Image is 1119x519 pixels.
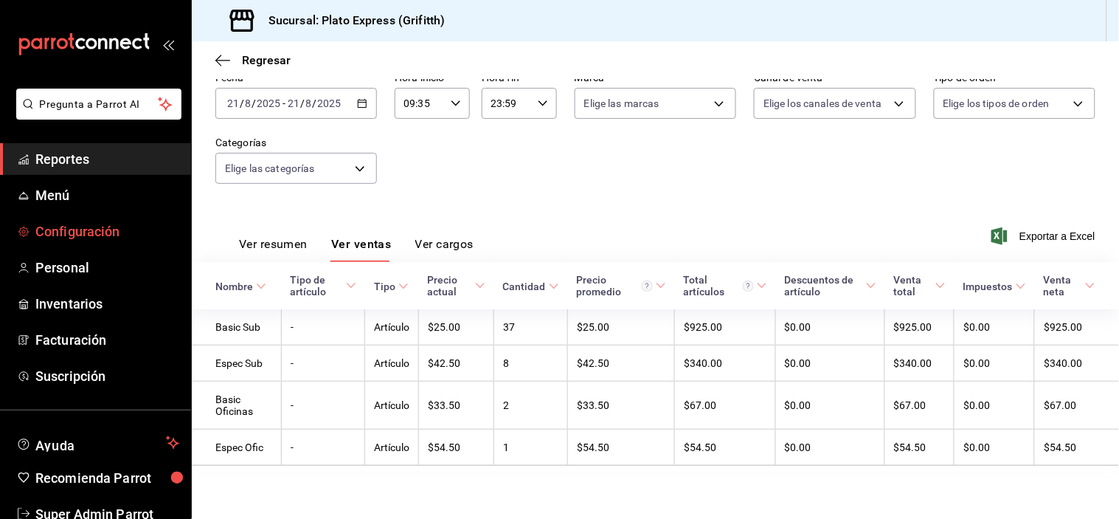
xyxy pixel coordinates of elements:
td: $54.50 [568,430,675,466]
input: -- [305,97,313,109]
td: Artículo [365,430,419,466]
span: Tipo de artículo [291,274,356,298]
span: Reportes [35,149,179,169]
td: $0.00 [955,382,1035,430]
td: - [282,346,365,382]
div: navigation tabs [239,237,474,262]
td: Espec Ofic [192,430,282,466]
span: / [252,97,256,109]
td: 8 [494,346,568,382]
td: Artículo [365,309,419,346]
span: Cantidad [503,281,559,292]
td: 2 [494,382,568,430]
svg: El total artículos considera cambios de precios en los artículos así como costos adicionales por ... [743,281,754,292]
td: $340.00 [885,346,955,382]
label: Hora fin [482,73,557,83]
td: - [282,382,365,430]
span: / [240,97,244,109]
div: Tipo de artículo [291,274,343,298]
span: Precio promedio [577,274,666,298]
span: Elige las marcas [584,96,659,111]
td: $25.00 [568,309,675,346]
div: Nombre [215,281,253,292]
button: Ver resumen [239,237,308,262]
div: Cantidad [503,281,546,292]
button: Ver cargos [415,237,474,262]
div: Total artículos [684,274,754,298]
td: $925.00 [675,309,776,346]
span: Facturación [35,330,179,350]
div: Precio promedio [577,274,653,298]
button: Exportar a Excel [994,227,1095,245]
td: Basic Oficinas [192,382,282,430]
span: - [283,97,285,109]
input: ---- [317,97,342,109]
div: Venta total [894,274,932,298]
button: Regresar [215,53,291,67]
td: $0.00 [776,382,885,430]
span: Pregunta a Parrot AI [40,97,159,112]
td: $67.00 [675,382,776,430]
svg: Precio promedio = Total artículos / cantidad [642,281,653,292]
td: $42.50 [419,346,494,382]
span: Inventarios [35,294,179,314]
span: Tipo [374,281,409,292]
td: $25.00 [419,309,494,346]
td: Espec Sub [192,346,282,382]
div: Descuentos de artículo [785,274,863,298]
span: Configuración [35,221,179,241]
input: -- [244,97,252,109]
span: Nombre [215,281,266,292]
label: Categorías [215,138,377,148]
span: Menú [35,185,179,205]
td: $42.50 [568,346,675,382]
span: Regresar [242,53,291,67]
input: -- [287,97,300,109]
td: $33.50 [419,382,494,430]
td: $0.00 [776,309,885,346]
td: $0.00 [955,346,1035,382]
div: Venta neta [1044,274,1082,298]
span: Impuestos [963,281,1026,292]
td: - [282,309,365,346]
input: -- [226,97,240,109]
div: Impuestos [963,281,1013,292]
td: $925.00 [885,309,955,346]
label: Hora inicio [395,73,470,83]
span: Elige los canales de venta [763,96,881,111]
td: $33.50 [568,382,675,430]
label: Fecha [215,73,377,83]
h3: Sucursal: Plato Express (Grifitth) [257,12,445,30]
td: Artículo [365,346,419,382]
button: Pregunta a Parrot AI [16,89,181,120]
span: Suscripción [35,366,179,386]
td: $0.00 [955,309,1035,346]
td: $54.50 [419,430,494,466]
span: Elige los tipos de orden [943,96,1050,111]
span: Elige las categorías [225,161,315,176]
input: ---- [256,97,281,109]
span: / [313,97,317,109]
span: / [300,97,305,109]
span: Recomienda Parrot [35,468,179,488]
td: $54.50 [675,430,776,466]
td: Artículo [365,382,419,430]
td: $340.00 [675,346,776,382]
td: $67.00 [1035,382,1119,430]
td: $0.00 [955,430,1035,466]
td: $925.00 [1035,309,1119,346]
td: $54.50 [885,430,955,466]
td: $0.00 [776,430,885,466]
div: Precio actual [428,274,472,298]
td: Basic Sub [192,309,282,346]
td: $54.50 [1035,430,1119,466]
span: Ayuda [35,434,160,452]
div: Tipo [374,281,395,292]
span: Venta neta [1044,274,1095,298]
span: Total artículos [684,274,767,298]
span: Precio actual [428,274,485,298]
button: Ver ventas [331,237,392,262]
td: 37 [494,309,568,346]
td: $67.00 [885,382,955,430]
